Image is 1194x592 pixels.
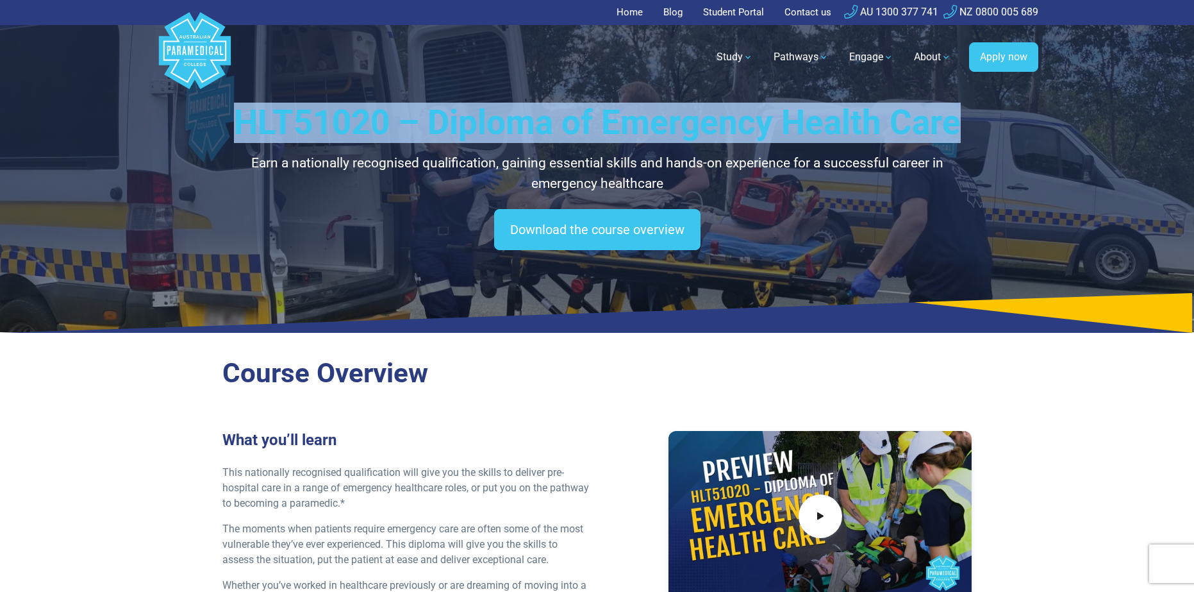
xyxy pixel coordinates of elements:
[222,465,590,511] p: This nationally recognised qualification will give you the skills to deliver pre-hospital care in...
[969,42,1038,72] a: Apply now
[943,6,1038,18] a: NZ 0800 005 689
[844,6,938,18] a: AU 1300 377 741
[222,357,972,390] h2: Course Overview
[222,521,590,568] p: The moments when patients require emergency care are often some of the most vulnerable they’ve ev...
[494,209,701,250] a: Download the course overview
[222,103,972,143] h1: HLT51020 – Diploma of Emergency Health Care
[766,39,836,75] a: Pathways
[156,25,233,90] a: Australian Paramedical College
[222,153,972,194] p: Earn a nationally recognised qualification, gaining essential skills and hands-on experience for ...
[842,39,901,75] a: Engage
[222,431,590,450] h3: What you’ll learn
[906,39,959,75] a: About
[709,39,761,75] a: Study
